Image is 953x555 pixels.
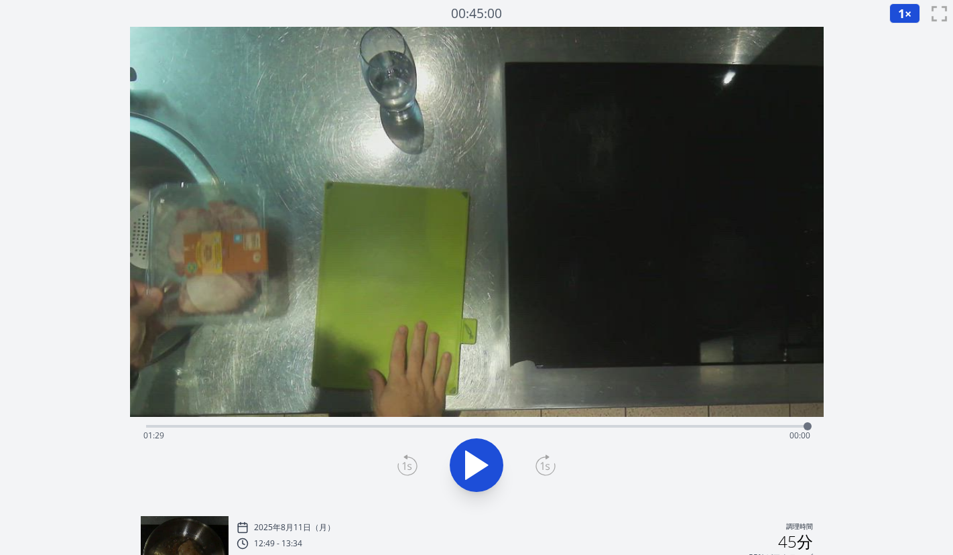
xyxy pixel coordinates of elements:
font: 2025年8月11日（月） [254,521,335,533]
font: 45分 [778,530,813,552]
font: 01:29 [143,430,164,441]
font: 1 [898,5,905,21]
font: 00:00 [789,430,810,441]
button: 1× [889,3,920,23]
font: 00:45:00 [451,4,502,22]
font: 12:49 - 13:34 [254,538,302,549]
font: × [905,5,911,21]
font: 調理時間 [786,522,813,531]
